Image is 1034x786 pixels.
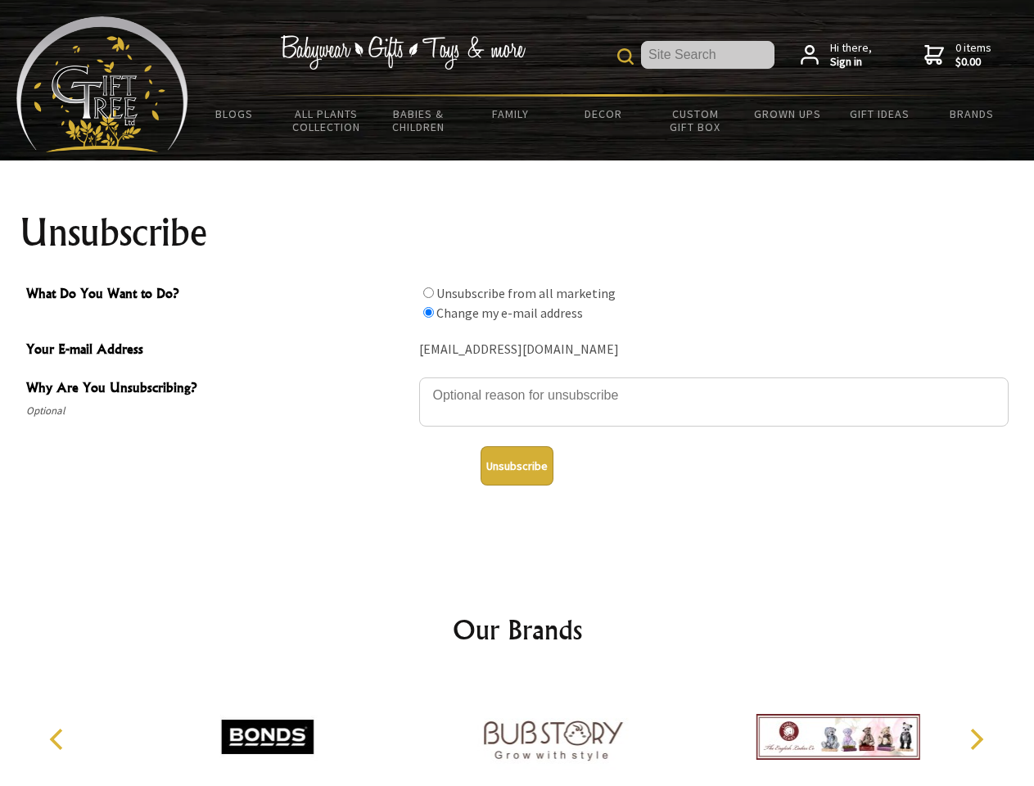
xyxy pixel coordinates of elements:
span: Your E-mail Address [26,339,411,363]
img: product search [617,48,634,65]
input: What Do You Want to Do? [423,307,434,318]
button: Previous [41,721,77,757]
span: What Do You Want to Do? [26,283,411,307]
input: What Do You Want to Do? [423,287,434,298]
img: Babywear - Gifts - Toys & more [280,35,526,70]
a: All Plants Collection [281,97,373,144]
button: Next [958,721,994,757]
a: BLOGS [188,97,281,131]
span: Why Are You Unsubscribing? [26,377,411,401]
label: Change my e-mail address [436,305,583,321]
a: 0 items$0.00 [924,41,991,70]
a: Family [465,97,558,131]
button: Unsubscribe [481,446,553,486]
a: Grown Ups [741,97,833,131]
strong: Sign in [830,55,872,70]
a: Babies & Children [373,97,465,144]
a: Brands [926,97,1018,131]
img: Babyware - Gifts - Toys and more... [16,16,188,152]
a: Hi there,Sign in [801,41,872,70]
div: [EMAIL_ADDRESS][DOMAIN_NAME] [419,337,1009,363]
label: Unsubscribe from all marketing [436,285,616,301]
strong: $0.00 [955,55,991,70]
a: Gift Ideas [833,97,926,131]
span: Optional [26,401,411,421]
textarea: Why Are You Unsubscribing? [419,377,1009,427]
h1: Unsubscribe [20,213,1015,252]
span: 0 items [955,40,991,70]
h2: Our Brands [33,610,1002,649]
span: Hi there, [830,41,872,70]
a: Custom Gift Box [649,97,742,144]
input: Site Search [641,41,774,69]
a: Decor [557,97,649,131]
